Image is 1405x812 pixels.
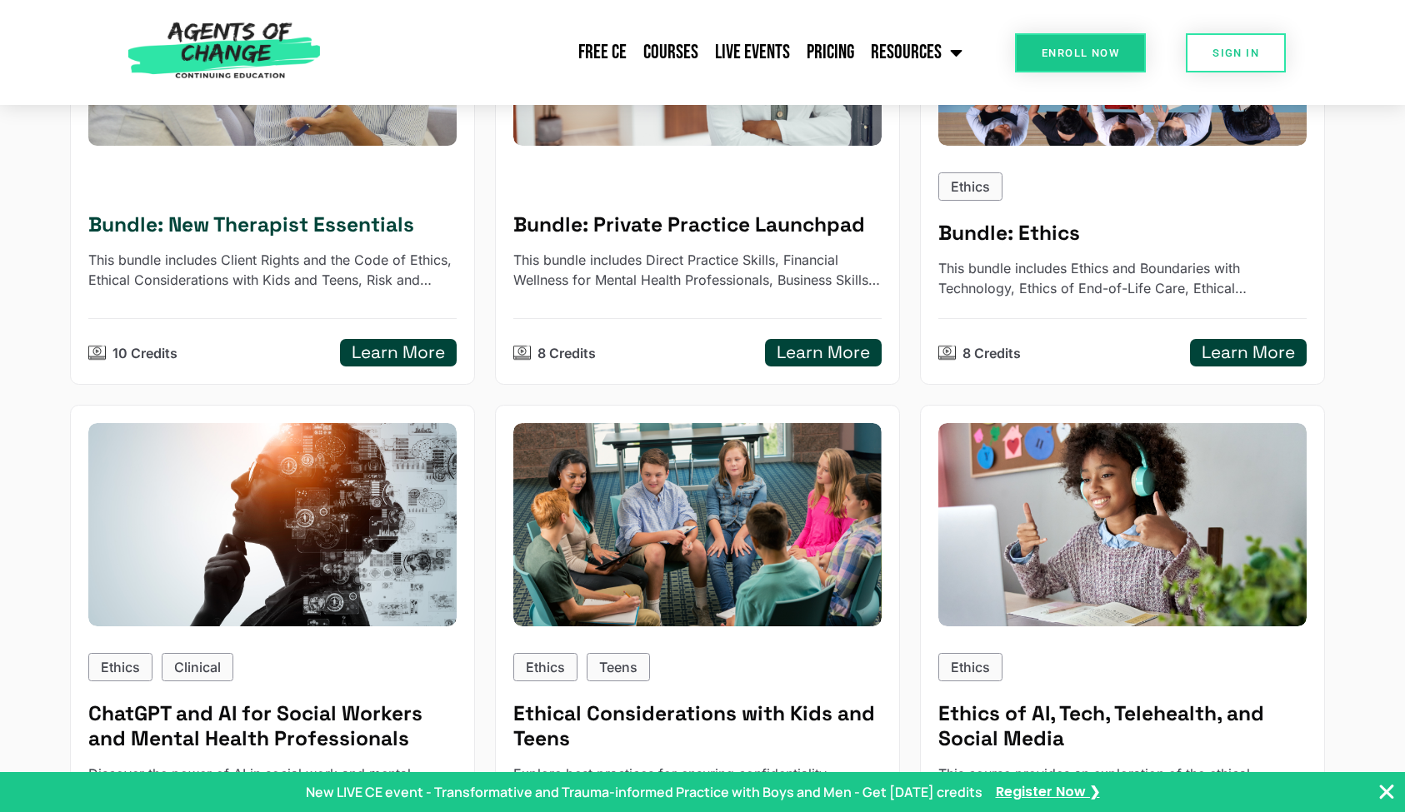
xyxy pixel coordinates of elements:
p: 10 Credits [112,343,177,363]
button: Close Banner [1377,782,1397,802]
nav: Menu [329,32,971,73]
h5: Learn More [352,342,445,363]
span: Enroll Now [1042,47,1119,58]
p: Clinical [174,657,221,677]
a: Pricing [798,32,862,73]
a: Courses [635,32,707,73]
h5: Bundle: Private Practice Launchpad [513,212,882,237]
p: 8 Credits [962,343,1021,363]
p: Ethics [951,177,990,197]
a: SIGN IN [1186,33,1286,72]
p: Ethics [526,657,565,677]
img: Ethics of AI, Tech, Telehealth, and Social Media (3 Ethics CE Credit) [938,423,1307,626]
p: Ethics [951,657,990,677]
a: Live Events [707,32,798,73]
p: Ethics [101,657,140,677]
p: This bundle includes Client Rights and the Code of Ethics, Ethical Considerations with Kids and T... [88,250,457,290]
p: This bundle includes Direct Practice Skills, Financial Wellness for Mental Health Professionals, ... [513,250,882,290]
p: This course provides an exploration of the ethical challenges of integrating AI, technology, tele... [938,764,1307,804]
h5: Learn More [777,342,870,363]
img: ChatGPT and AI for Social Workers and Mental Health Professionals (3 General CE Credit) [88,423,457,626]
img: Ethical Considerations with Kids and Teens (3 Ethics CE Credit) [513,423,882,626]
p: Teens [599,657,637,677]
h5: ChatGPT and AI for Social Workers and Mental Health Professionals [88,701,457,750]
p: Discover the power of AI in social work and mental healthcare. Gain essential skills to navigate ... [88,764,457,804]
h5: Bundle: New Therapist Essentials [88,212,457,237]
h5: Ethics of AI, Tech, Telehealth, and Social Media [938,701,1307,750]
a: Free CE [570,32,635,73]
p: Explore best practices for ensuring confidentiality, obtaining informed consent, managing parenta... [513,764,882,804]
span: SIGN IN [1212,47,1259,58]
a: Register Now ❯ [996,783,1100,801]
h5: Learn More [1202,342,1295,363]
h5: Ethical Considerations with Kids and Teens [513,701,882,750]
a: Enroll Now [1015,33,1146,72]
p: 8 Credits [537,343,596,363]
h5: Bundle: Ethics [938,221,1307,246]
p: This bundle includes Ethics and Boundaries with Technology, Ethics of End-of-Life Care, Ethical C... [938,258,1307,298]
a: Resources [862,32,971,73]
p: New LIVE CE event - Transformative and Trauma-informed Practice with Boys and Men - Get [DATE] cr... [306,782,982,802]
